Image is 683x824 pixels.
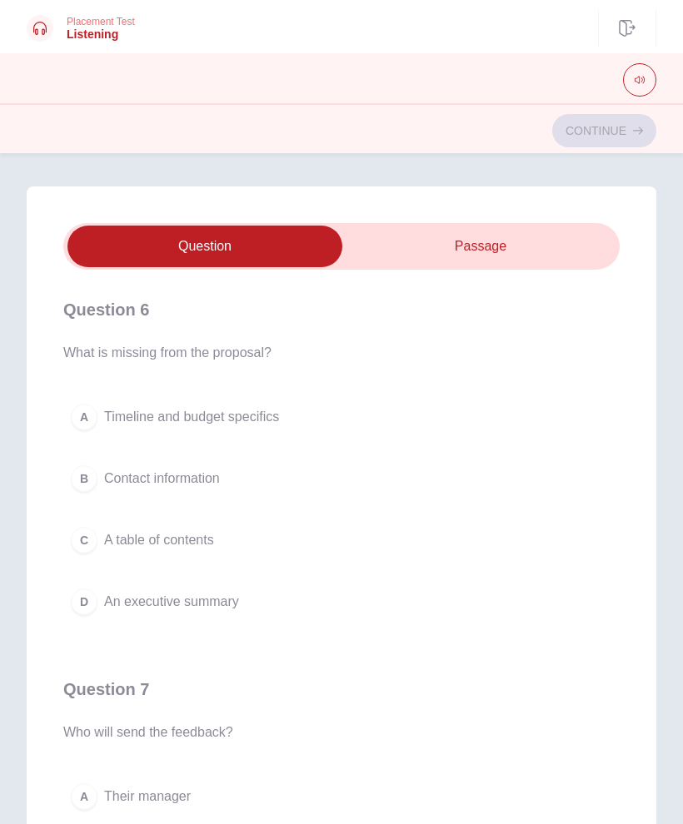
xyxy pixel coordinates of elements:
[104,469,220,489] span: Contact information
[63,676,620,702] h4: Question 7
[104,407,279,427] span: Timeline and budget specifics
[71,465,97,492] div: B
[71,527,97,553] div: C
[67,27,135,41] h1: Listening
[63,458,620,499] button: BContact information
[63,396,620,438] button: ATimeline and budget specifics
[71,588,97,615] div: D
[63,343,620,363] span: What is missing from the proposal?
[67,16,135,27] span: Placement Test
[63,776,620,817] button: ATheir manager
[63,519,620,561] button: CA table of contents
[63,296,620,323] h4: Question 6
[71,404,97,430] div: A
[63,722,620,742] span: Who will send the feedback?
[71,783,97,810] div: A
[63,581,620,623] button: DAn executive summary
[104,530,214,550] span: A table of contents
[104,592,239,612] span: An executive summary
[104,787,191,807] span: Their manager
